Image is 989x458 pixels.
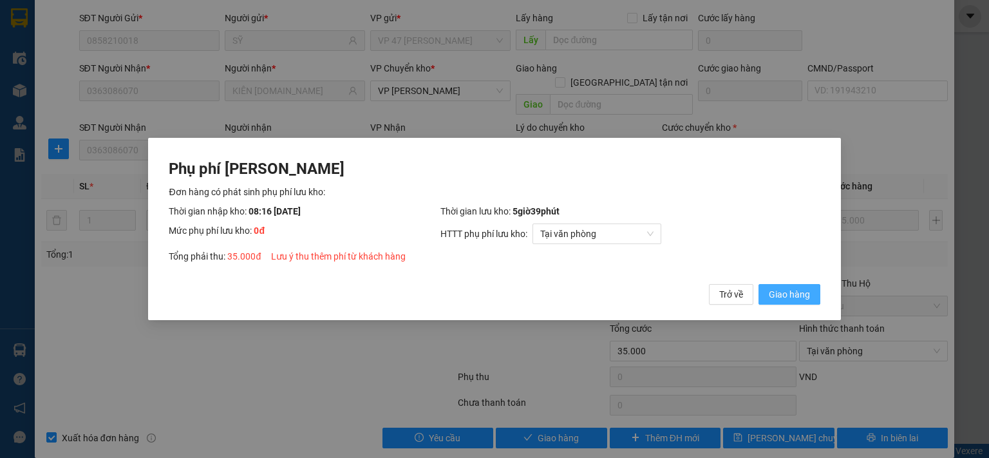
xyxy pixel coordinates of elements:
span: Tại văn phòng [540,224,654,243]
li: 271 - [PERSON_NAME] - [GEOGRAPHIC_DATA] - [GEOGRAPHIC_DATA] [120,32,538,48]
span: Trở về [719,287,743,301]
div: HTTT phụ phí lưu kho: [440,224,820,244]
div: Mức phụ phí lưu kho: [169,224,440,244]
div: Thời gian lưu kho: [440,204,820,218]
div: Thời gian nhập kho: [169,204,440,218]
b: GỬI : VP [GEOGRAPHIC_DATA] [16,88,191,131]
button: Giao hàng [758,284,820,305]
img: logo.jpg [16,16,113,81]
span: Phụ phí [PERSON_NAME] [169,160,344,178]
button: Trở về [709,284,753,305]
span: Lưu ý thu thêm phí từ khách hàng [271,251,406,262]
span: 0 đ [254,225,265,236]
span: 08:16 [DATE] [249,206,301,216]
span: 35.000 đ [227,251,261,262]
div: Đơn hàng có phát sinh phụ phí lưu kho: [169,185,820,199]
div: Tổng phải thu: [169,249,820,263]
span: Giao hàng [769,287,810,301]
span: 5 giờ 39 phút [513,206,560,216]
